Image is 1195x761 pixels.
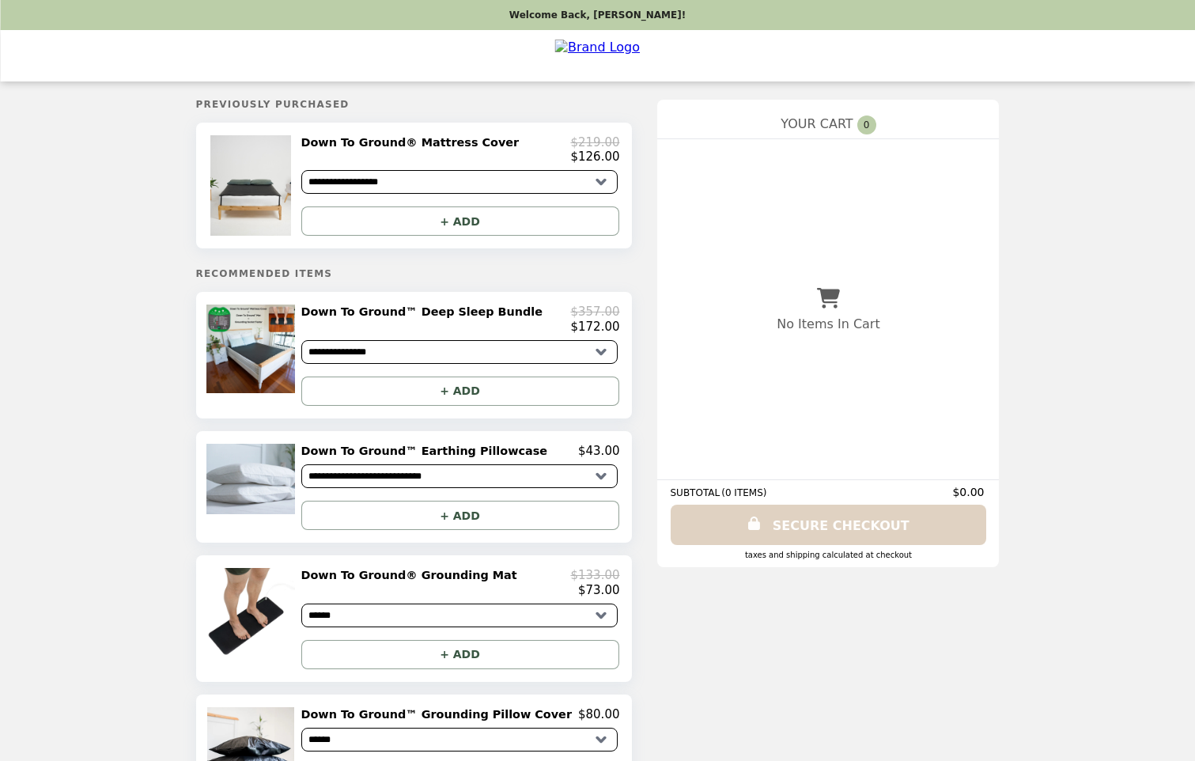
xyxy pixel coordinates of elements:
[301,377,619,406] button: + ADD
[570,305,619,319] p: $357.00
[301,206,619,236] button: + ADD
[301,640,619,669] button: + ADD
[196,268,633,279] h5: Recommended Items
[206,305,299,393] img: Down To Ground™ Deep Sleep Bundle
[578,583,620,597] p: $73.00
[301,707,578,721] h2: Down To Ground™ Grounding Pillow Cover
[670,551,986,559] div: Taxes and Shipping calculated at checkout
[857,115,876,134] span: 0
[301,604,618,627] select: Select a product variant
[196,99,633,110] h5: Previously Purchased
[578,444,620,458] p: $43.00
[570,150,619,164] p: $126.00
[301,728,618,752] select: Select a product variant
[301,340,618,364] select: Select a product variant
[301,444,554,458] h2: Down To Ground™ Earthing Pillowcase
[777,316,879,331] p: No Items In Cart
[301,464,618,488] select: Select a product variant
[509,9,686,21] p: Welcome Back, [PERSON_NAME]!
[570,568,619,582] p: $133.00
[301,501,619,530] button: + ADD
[210,135,295,236] img: Down To Ground® Mattress Cover
[301,305,550,319] h2: Down To Ground™ Deep Sleep Bundle
[555,40,640,72] img: Brand Logo
[301,568,524,582] h2: Down To Ground® Grounding Mat
[721,487,766,498] span: ( 0 ITEMS )
[301,135,526,150] h2: Down To Ground® Mattress Cover
[206,568,299,657] img: Down To Ground® Grounding Mat
[952,486,986,498] span: $0.00
[781,116,853,131] span: YOUR CART
[570,135,619,150] p: $219.00
[301,170,618,194] select: Select a product variant
[578,707,620,721] p: $80.00
[570,320,619,334] p: $172.00
[206,444,299,515] img: Down To Ground™ Earthing Pillowcase
[670,487,721,498] span: SUBTOTAL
